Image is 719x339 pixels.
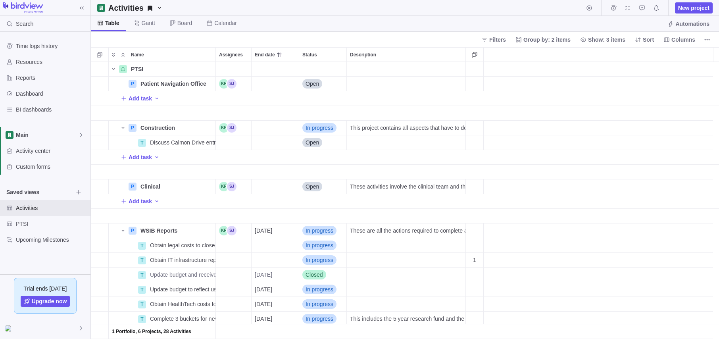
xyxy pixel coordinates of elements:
[255,300,272,308] span: [DATE]
[109,49,118,60] span: Expand
[137,223,215,238] div: WSIB Reports
[129,80,136,88] div: P
[140,183,160,191] span: Clinical
[636,2,648,13] span: Approval requests
[347,282,466,297] div: Description
[299,268,346,282] div: Closed
[299,179,347,194] div: Status
[252,48,299,62] div: End date
[608,6,619,12] a: Time logs
[306,227,333,235] span: In progress
[299,77,346,91] div: Open
[350,227,465,235] span: These are all the actions required to complete and review the funding report for WSIB funding
[147,312,215,326] div: Complete 3 buckets for new funding
[299,297,346,311] div: In progress
[219,226,229,235] div: Kara Ford
[216,179,252,194] div: Assignees
[466,238,484,253] div: Messages
[108,2,144,13] h2: Activities
[112,327,191,335] span: 1 Portfolio, 6 Projects, 28 Activities
[306,124,333,132] span: In progress
[347,324,466,339] div: Description
[347,165,466,179] div: Description
[216,253,252,268] div: Assignees
[347,312,465,326] div: This includes the 5 year research fund and the 5 year admin support costs
[252,238,299,253] div: End date
[216,121,252,135] div: Assignees
[347,179,466,194] div: Description
[16,147,87,155] span: Activity center
[299,253,347,268] div: Status
[350,315,465,323] span: This includes the 5 year research fund and the 5 year admin support costs
[150,241,215,249] span: Obtain legal costs to close out phase 2
[466,253,484,268] div: Messages
[466,135,484,150] div: Messages
[138,286,146,294] div: T
[255,315,272,323] span: [DATE]
[347,209,466,223] div: Description
[16,20,33,28] span: Search
[109,238,216,253] div: Name
[643,36,654,44] span: Sort
[16,74,87,82] span: Reports
[523,36,571,44] span: Group by: 2 items
[227,79,236,89] div: Seyi Jegede
[306,256,333,264] span: In progress
[16,58,87,66] span: Resources
[350,183,465,191] span: These activities involve the clinical team and the partnership with [PERSON_NAME]
[252,106,299,121] div: End date
[16,90,87,98] span: Dashboard
[150,139,215,146] span: Discuss Calmon Drive entrance with the Mayor of [GEOGRAPHIC_DATA]
[347,106,466,121] div: Description
[675,2,713,13] span: New project
[466,165,484,179] div: Messages
[252,77,299,91] div: End date
[109,297,216,312] div: Name
[299,77,347,91] div: Status
[299,165,347,179] div: Status
[109,179,216,194] div: Name
[347,48,465,62] div: Description
[150,285,215,293] span: Update budget to reflect use of funds from WSIB Phase 2
[109,268,216,282] div: Name
[478,34,509,45] span: Filters
[227,182,236,191] div: Seyi Jegede
[299,223,347,238] div: Status
[21,296,70,307] a: Upgrade now
[299,106,347,121] div: Status
[6,188,73,196] span: Saved views
[252,135,299,150] div: End date
[255,227,272,235] span: [DATE]
[255,285,272,293] span: [DATE]
[299,253,346,267] div: In progress
[109,106,216,121] div: Name
[466,209,484,223] div: Messages
[347,223,465,238] div: These are all the actions required to complete and review the funding report for WSIB funding
[299,209,347,223] div: Status
[651,6,662,12] a: Notifications
[299,223,346,238] div: In progress
[675,20,709,28] span: Automations
[306,183,319,191] span: Open
[306,80,319,88] span: Open
[306,285,333,293] span: In progress
[216,135,252,150] div: Assignees
[466,324,484,339] div: Messages
[109,135,216,150] div: Name
[219,182,229,191] div: Kara Ford
[651,2,662,13] span: Notifications
[147,253,215,267] div: Obtain IT infrastructure report
[94,49,105,60] span: Selection mode
[5,325,14,331] img: Show
[137,121,215,135] div: Construction
[109,253,216,268] div: Name
[252,121,299,135] div: End date
[466,121,484,135] div: Messages
[306,315,333,323] span: In progress
[512,34,574,45] span: Group by: 2 items
[216,209,252,223] div: Assignees
[109,324,216,339] div: Name
[702,34,713,45] span: More actions
[16,220,87,228] span: PTSI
